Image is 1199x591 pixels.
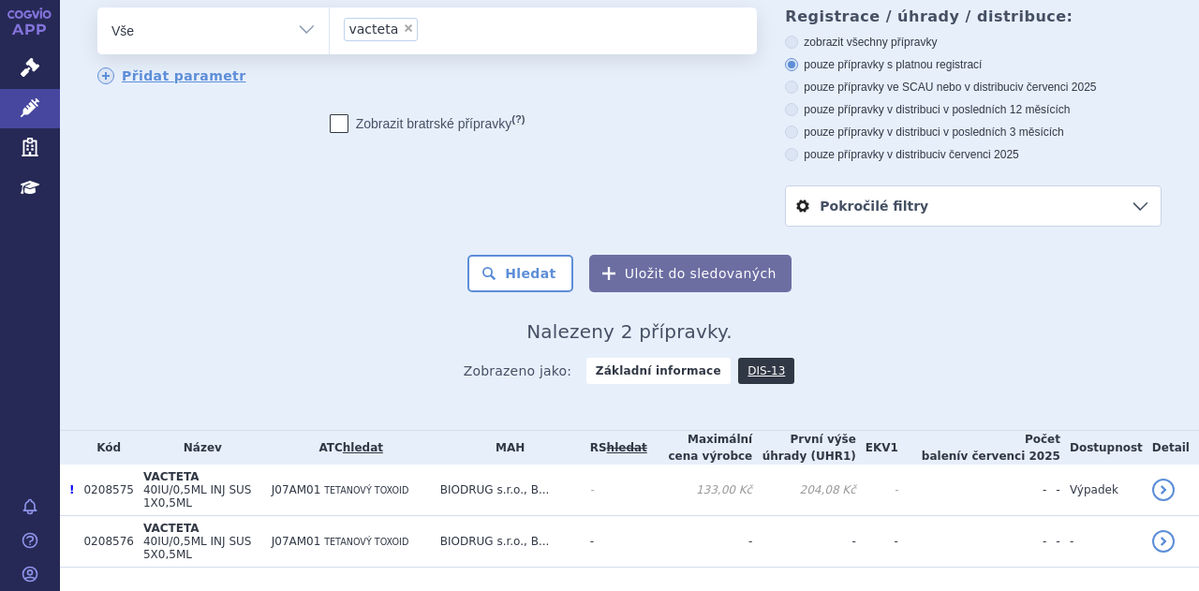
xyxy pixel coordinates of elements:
th: MAH [431,431,581,465]
th: Kód [74,431,133,465]
th: RS [581,431,647,465]
th: Dostupnost [1060,431,1143,465]
a: Přidat parametr [97,67,246,84]
label: zobrazit všechny přípravky [785,35,1162,50]
td: 204,08 Kč [752,465,856,516]
a: vyhledávání neobsahuje žádnou platnou referenční skupinu [607,441,647,454]
strong: Základní informace [586,358,731,384]
td: - [856,516,898,568]
span: × [403,22,414,34]
td: - [1046,465,1060,516]
td: - [752,516,856,568]
h3: Registrace / úhrady / distribuce: [785,7,1162,25]
td: - [581,465,647,516]
span: 40IU/0,5ML INJ SUS 1X0,5ML [143,483,251,510]
td: Výpadek [1060,465,1143,516]
td: 0208576 [74,516,133,568]
label: Zobrazit bratrské přípravky [330,114,525,133]
span: VACTETA [143,522,200,535]
span: VACTETA [143,470,200,483]
td: - [1046,516,1060,568]
td: - [856,465,898,516]
a: detail [1152,530,1175,553]
th: První výše úhrady (UHR1) [752,431,856,465]
span: v červenci 2025 [1017,81,1096,94]
span: v červenci 2025 [940,148,1019,161]
th: ATC [262,431,431,465]
td: - [898,516,1046,568]
th: EKV1 [856,431,898,465]
label: pouze přípravky v distribuci v posledních 12 měsících [785,102,1162,117]
span: Zobrazeno jako: [464,358,572,384]
a: detail [1152,479,1175,501]
span: TETANOVÝ TOXOID [324,485,408,495]
span: Nalezeny 2 přípravky. [526,320,733,343]
th: Detail [1143,431,1199,465]
label: pouze přípravky ve SCAU nebo v distribuci [785,80,1162,95]
a: hledat [343,441,383,454]
label: pouze přípravky s platnou registrací [785,57,1162,72]
abbr: (?) [511,113,525,126]
span: TETANOVÝ TOXOID [324,537,408,547]
th: Počet balení [898,431,1060,465]
span: vacteta [349,22,399,36]
td: - [581,516,647,568]
a: Pokročilé filtry [786,186,1161,226]
input: vacteta [423,17,434,40]
span: v červenci 2025 [960,450,1059,463]
td: - [898,465,1046,516]
td: 133,00 Kč [647,465,752,516]
th: Název [134,431,262,465]
label: pouze přípravky v distribuci v posledních 3 měsících [785,125,1162,140]
td: 0208575 [74,465,133,516]
span: 40IU/0,5ML INJ SUS 5X0,5ML [143,535,251,561]
button: Hledat [467,255,573,292]
a: DIS-13 [738,358,794,384]
del: hledat [607,441,647,454]
span: Poslední data tohoto produktu jsou ze SCAU platného k 01.08.2025. [69,483,74,496]
span: J07AM01 [272,535,321,548]
td: BIODRUG s.r.o., B... [431,516,581,568]
button: Uložit do sledovaných [589,255,792,292]
td: - [1060,516,1143,568]
td: BIODRUG s.r.o., B... [431,465,581,516]
span: J07AM01 [272,483,321,496]
td: - [647,516,752,568]
th: Maximální cena výrobce [647,431,752,465]
label: pouze přípravky v distribuci [785,147,1162,162]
